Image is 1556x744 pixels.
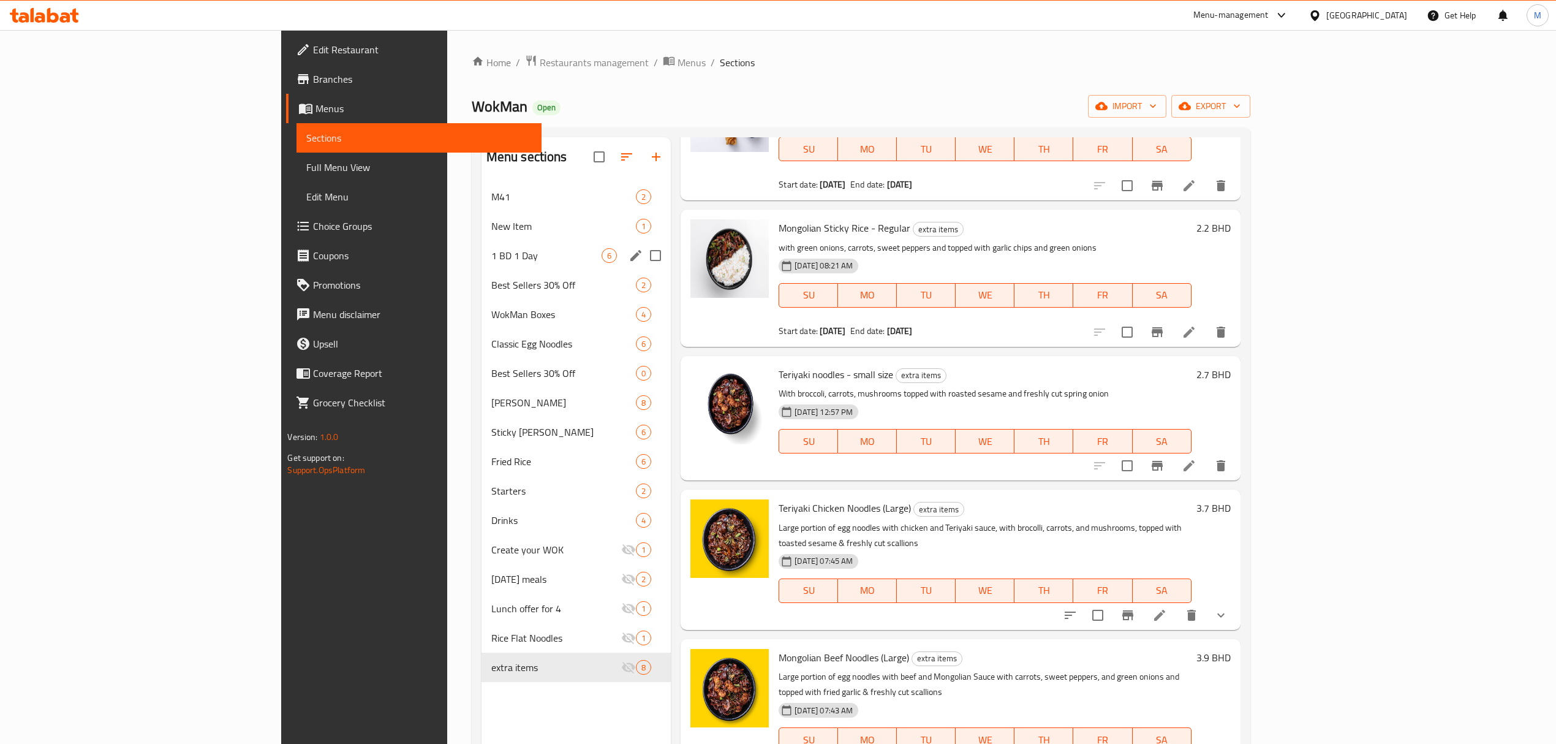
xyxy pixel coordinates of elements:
div: Rice Flat Noodles [491,631,622,645]
div: items [636,572,651,586]
div: WokMan Boxes4 [482,300,671,329]
span: Select to update [1114,453,1140,479]
span: 8 [636,397,651,409]
button: TU [897,137,956,161]
span: Edit Menu [306,189,531,204]
div: Menu-management [1193,8,1269,23]
b: [DATE] [820,177,845,192]
span: 1 BD 1 Day [491,248,602,263]
div: Udon Noodles [491,395,636,410]
svg: Inactive section [621,572,636,586]
span: Promotions [313,278,531,292]
span: 4 [636,515,651,526]
span: Select to update [1085,602,1111,628]
span: 2 [636,574,651,585]
p: Large portion of egg noodles with chicken and Teriyaki sauce, with brocolli, carrots, and mushroo... [779,520,1191,551]
img: Teriyaki noodles - small size [690,366,769,444]
span: 1 [636,603,651,615]
span: Choice Groups [313,219,531,233]
div: extra items [912,651,962,666]
div: M41 [491,189,636,204]
a: Coupons [286,241,541,270]
span: [DATE] meals [491,572,622,586]
nav: Menu sections [482,177,671,687]
div: Classic Egg Noodles6 [482,329,671,359]
span: Branches [313,72,531,86]
a: Menus [286,94,541,123]
span: Sections [306,131,531,145]
button: show more [1206,601,1236,630]
span: Coverage Report [313,366,531,381]
span: FR [1078,433,1127,450]
a: Full Menu View [296,153,541,182]
span: SA [1138,433,1187,450]
span: Menu disclaimer [313,307,531,322]
span: [DATE] 07:43 AM [790,705,858,716]
span: SU [784,582,833,599]
a: Support.OpsPlatform [287,462,365,478]
button: FR [1073,137,1132,161]
h6: 3.7 BHD [1196,499,1231,517]
div: items [636,513,651,528]
div: Starters [491,484,636,498]
a: Menus [663,55,706,70]
div: items [636,219,651,233]
button: Branch-specific-item [1142,171,1172,200]
span: Start date: [779,177,818,192]
button: SU [779,579,838,603]
svg: Inactive section [621,601,636,616]
div: Fried Rice6 [482,447,671,476]
span: Menus [315,101,531,116]
button: TH [1014,429,1073,454]
span: SA [1138,140,1187,158]
button: SA [1133,429,1192,454]
span: WokMan Boxes [491,307,636,322]
button: TH [1014,579,1073,603]
button: SA [1133,137,1192,161]
span: [DATE] 07:45 AM [790,555,858,567]
span: SA [1138,582,1187,599]
img: Mongolian Beef Noodles (Large) [690,649,769,727]
span: 1.0.0 [320,429,339,445]
li: / [711,55,715,70]
div: items [636,454,651,469]
button: WE [956,137,1014,161]
div: Lunch offer for 41 [482,594,671,623]
div: [DATE] meals2 [482,564,671,594]
span: Best Sellers 30% Off [491,366,636,381]
span: Coupons [313,248,531,263]
span: WE [961,286,1010,304]
span: Teriyaki Chicken Noodles (Large) [779,499,911,517]
a: Promotions [286,270,541,300]
button: SA [1133,579,1192,603]
span: Sort sections [612,142,641,172]
div: 1 BD 1 Day6edit [482,241,671,270]
button: WE [956,429,1014,454]
li: / [654,55,658,70]
div: New Item [491,219,636,233]
button: WE [956,283,1014,308]
span: Fried Rice [491,454,636,469]
span: 0 [636,368,651,379]
button: SU [779,137,838,161]
a: Restaurants management [525,55,649,70]
div: items [636,307,651,322]
span: Version: [287,429,317,445]
span: 8 [636,662,651,674]
span: extra items [491,660,622,675]
button: MO [838,579,897,603]
span: Get support on: [287,450,344,466]
span: extra items [912,651,962,666]
div: Starters2 [482,476,671,506]
span: SU [784,286,833,304]
span: FR [1078,582,1127,599]
span: extra items [896,368,946,382]
div: extra items [896,368,946,383]
b: [DATE] [887,323,913,339]
span: Classic Egg Noodles [491,336,636,351]
div: items [636,395,651,410]
a: Upsell [286,329,541,359]
div: items [602,248,617,263]
span: Sections [720,55,755,70]
span: MO [843,582,892,599]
